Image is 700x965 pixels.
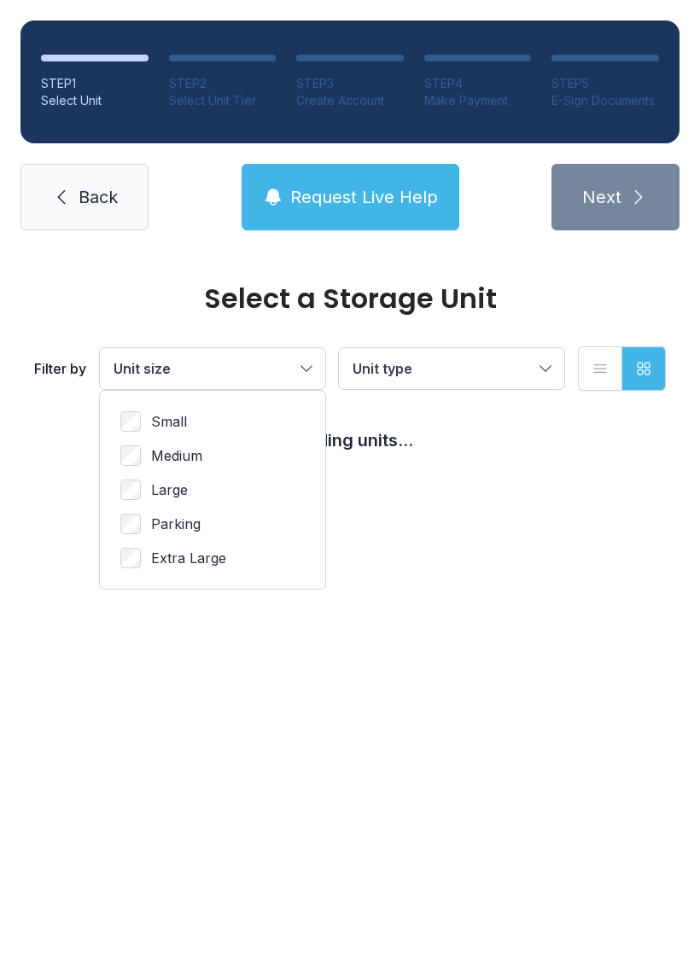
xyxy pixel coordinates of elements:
span: Extra Large [151,548,226,568]
input: Medium [120,445,141,466]
div: Loading units... [34,428,666,452]
div: Make Payment [424,92,532,109]
span: Parking [151,514,201,534]
span: Unit size [114,360,171,377]
div: STEP 1 [41,75,149,92]
input: Extra Large [120,548,141,568]
div: STEP 4 [424,75,532,92]
input: Parking [120,514,141,534]
span: Next [582,185,621,209]
div: STEP 5 [551,75,659,92]
span: Unit type [353,360,412,377]
div: E-Sign Documents [551,92,659,109]
span: Back [79,185,118,209]
div: STEP 3 [296,75,404,92]
div: Create Account [296,92,404,109]
input: Small [120,411,141,432]
div: STEP 2 [169,75,277,92]
button: Unit type [339,348,564,389]
span: Small [151,411,187,432]
span: Medium [151,445,202,466]
div: Select Unit Tier [169,92,277,109]
div: Select Unit [41,92,149,109]
span: Request Live Help [290,185,438,209]
span: Large [151,480,188,500]
div: Select a Storage Unit [34,285,666,312]
button: Unit size [100,348,325,389]
div: Filter by [34,358,86,379]
input: Large [120,480,141,500]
